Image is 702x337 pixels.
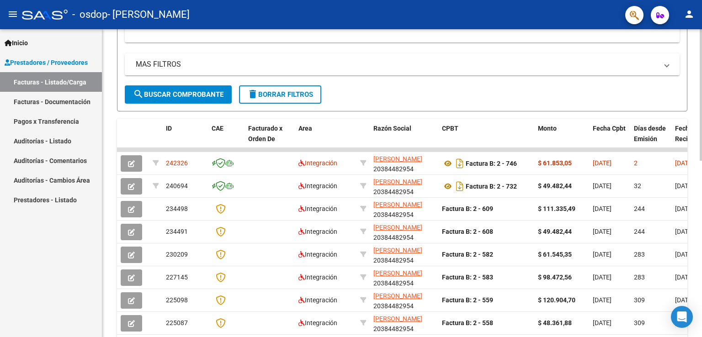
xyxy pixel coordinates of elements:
span: Facturado x Orden De [248,125,282,142]
span: [DATE] [593,296,612,304]
span: CPBT [442,125,458,132]
span: [PERSON_NAME] [373,292,422,300]
mat-icon: delete [247,89,258,100]
span: [PERSON_NAME] [373,178,422,185]
span: CAE [212,125,223,132]
span: Integración [298,251,337,258]
span: [DATE] [593,159,612,167]
span: Borrar Filtros [247,90,313,99]
span: [DATE] [675,205,694,212]
div: 20384482954 [373,200,435,219]
span: [DATE] [593,205,612,212]
span: 234498 [166,205,188,212]
span: [DATE] [593,274,612,281]
datatable-header-cell: CAE [208,119,245,159]
span: Integración [298,159,337,167]
span: Días desde Emisión [634,125,666,142]
strong: $ 120.904,70 [538,296,575,304]
strong: $ 61.545,35 [538,251,572,258]
button: Buscar Comprobante [125,85,232,104]
span: 234491 [166,228,188,235]
strong: $ 61.853,05 [538,159,572,167]
div: 20384482954 [373,177,435,196]
datatable-header-cell: Razón Social [370,119,438,159]
span: Monto [538,125,557,132]
span: [DATE] [675,251,694,258]
span: [PERSON_NAME] [373,201,422,208]
div: 20384482954 [373,222,435,242]
mat-icon: menu [7,9,18,20]
span: [DATE] [675,159,694,167]
span: Fecha Recibido [675,125,701,142]
span: 244 [634,205,645,212]
datatable-header-cell: CPBT [438,119,534,159]
strong: $ 48.361,88 [538,319,572,326]
mat-icon: person [684,9,695,20]
span: [DATE] [675,182,694,190]
span: 32 [634,182,641,190]
i: Descargar documento [454,156,466,171]
span: 242326 [166,159,188,167]
span: Integración [298,274,337,281]
span: [DATE] [593,182,612,190]
strong: Factura B: 2 - 746 [466,160,517,167]
span: Prestadores / Proveedores [5,58,88,68]
span: Fecha Cpbt [593,125,626,132]
span: ID [166,125,172,132]
span: 225098 [166,296,188,304]
strong: $ 49.482,44 [538,182,572,190]
span: [DATE] [675,228,694,235]
div: 20384482954 [373,314,435,333]
strong: Factura B: 2 - 583 [442,274,493,281]
span: 283 [634,274,645,281]
span: [DATE] [593,319,612,326]
span: Inicio [5,38,28,48]
datatable-header-cell: Facturado x Orden De [245,119,295,159]
button: Borrar Filtros [239,85,321,104]
span: [PERSON_NAME] [373,155,422,163]
span: Area [298,125,312,132]
strong: Factura B: 2 - 609 [442,205,493,212]
datatable-header-cell: Area [295,119,356,159]
span: 230209 [166,251,188,258]
div: 20384482954 [373,268,435,287]
span: 227145 [166,274,188,281]
span: Integración [298,182,337,190]
span: [DATE] [675,274,694,281]
datatable-header-cell: Monto [534,119,589,159]
div: 20384482954 [373,154,435,173]
div: Open Intercom Messenger [671,306,693,328]
span: Integración [298,228,337,235]
strong: $ 111.335,49 [538,205,575,212]
div: 20384482954 [373,245,435,264]
span: Integración [298,319,337,326]
span: Razón Social [373,125,411,132]
mat-panel-title: MAS FILTROS [136,59,658,69]
strong: Factura B: 2 - 558 [442,319,493,326]
span: [DATE] [593,228,612,235]
strong: Factura B: 2 - 559 [442,296,493,304]
span: 244 [634,228,645,235]
span: - [PERSON_NAME] [107,5,190,25]
i: Descargar documento [454,179,466,194]
span: - osdop [72,5,107,25]
span: [PERSON_NAME] [373,224,422,231]
span: 309 [634,319,645,326]
span: 309 [634,296,645,304]
span: [PERSON_NAME] [373,269,422,277]
mat-expansion-panel-header: MAS FILTROS [125,53,680,75]
span: Integración [298,205,337,212]
datatable-header-cell: Fecha Cpbt [589,119,630,159]
span: [PERSON_NAME] [373,247,422,254]
datatable-header-cell: Días desde Emisión [630,119,671,159]
span: Buscar Comprobante [133,90,223,99]
span: [DATE] [593,251,612,258]
span: 225087 [166,319,188,326]
strong: Factura B: 2 - 732 [466,183,517,190]
strong: $ 98.472,56 [538,274,572,281]
span: [PERSON_NAME] [373,315,422,322]
strong: Factura B: 2 - 608 [442,228,493,235]
span: 2 [634,159,638,167]
strong: $ 49.482,44 [538,228,572,235]
span: 283 [634,251,645,258]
